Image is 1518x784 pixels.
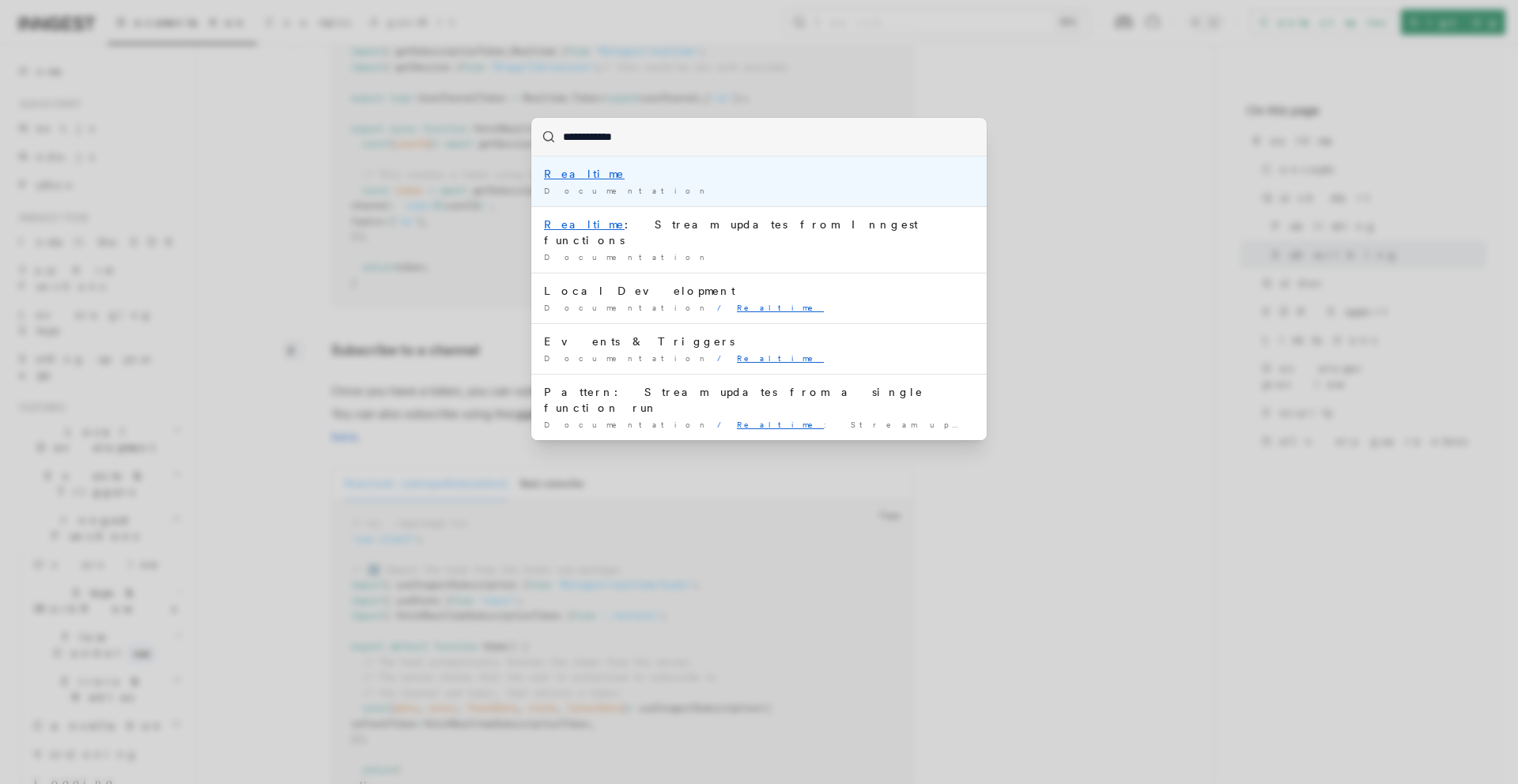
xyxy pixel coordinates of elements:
[737,303,824,312] mark: Realtime
[544,252,711,262] span: Documentation
[544,283,974,299] div: Local Development
[544,353,711,363] span: Documentation
[544,186,711,195] span: Documentation
[544,420,711,429] span: Documentation
[544,303,711,312] span: Documentation
[544,334,974,349] div: Events & Triggers
[544,168,625,180] mark: Realtime
[737,420,1287,429] span: : Stream updates from Inngest functions
[737,353,824,363] mark: Realtime
[717,303,731,312] span: /
[737,420,824,429] mark: Realtime
[544,218,625,231] mark: Realtime
[717,420,731,429] span: /
[717,353,731,363] span: /
[544,217,974,248] div: : Stream updates from Inngest functions
[544,384,974,416] div: Pattern: Stream updates from a single function run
